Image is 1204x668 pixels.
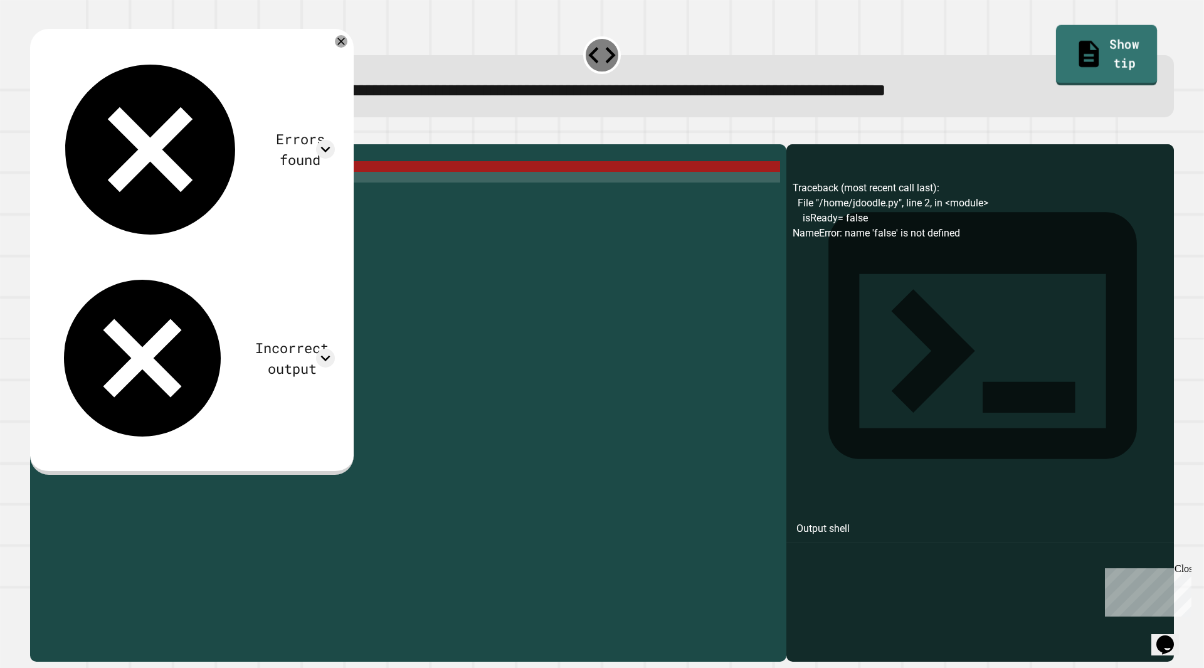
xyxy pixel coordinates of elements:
div: Incorrect output [249,337,335,379]
iframe: chat widget [1100,563,1191,617]
div: Chat with us now!Close [5,5,87,80]
div: Errors found [265,129,335,170]
div: Traceback (most recent call last): File "/home/jdoodle.py", line 2, in <module> isReady= false Na... [793,181,1168,662]
iframe: chat widget [1151,618,1191,655]
a: Show tip [1056,25,1157,86]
